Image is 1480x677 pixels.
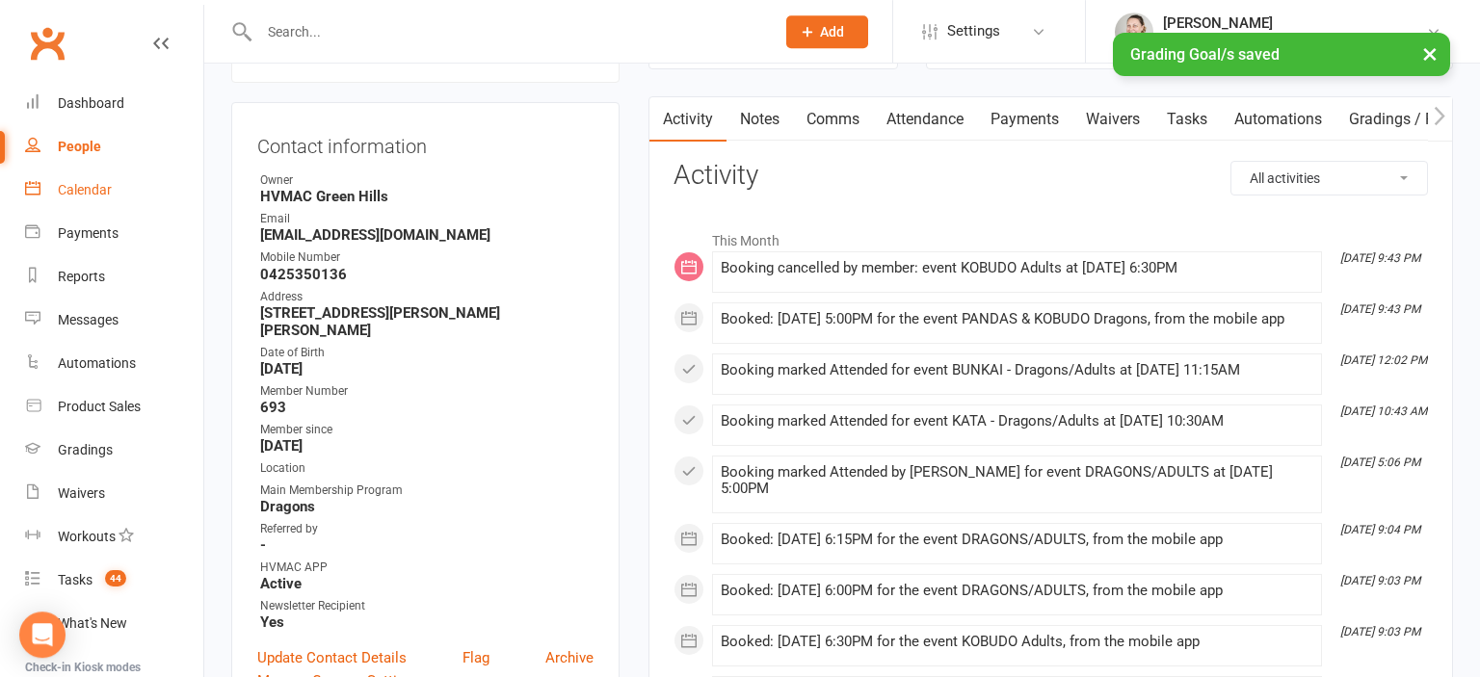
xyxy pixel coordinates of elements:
a: Reports [25,255,203,299]
div: Automations [58,355,136,371]
strong: [STREET_ADDRESS][PERSON_NAME][PERSON_NAME] [260,304,594,339]
div: Dashboard [58,95,124,111]
strong: [EMAIL_ADDRESS][DOMAIN_NAME] [260,226,594,244]
strong: 693 [260,399,594,416]
a: Workouts [25,515,203,559]
span: Settings [947,10,1000,53]
a: Gradings [25,429,203,472]
div: Open Intercom Messenger [19,612,66,658]
i: [DATE] 9:43 PM [1340,302,1420,316]
a: Messages [25,299,203,342]
i: [DATE] 9:03 PM [1340,574,1420,587]
div: Newsletter Recipient [260,597,594,615]
div: Product Sales [58,399,141,414]
button: × [1413,33,1447,74]
a: Update Contact Details [257,646,407,669]
div: Grading Goal/s saved [1113,33,1450,76]
h3: Contact information [257,128,594,157]
strong: [DATE] [260,437,594,455]
strong: Dragons [260,498,594,515]
a: Waivers [1072,97,1153,142]
div: Owner [260,171,594,190]
div: Date of Birth [260,344,594,362]
strong: Active [260,575,594,592]
div: Booking marked Attended for event BUNKAI - Dragons/Adults at [DATE] 11:15AM [721,362,1313,378]
a: Notes [727,97,793,142]
a: Activity [649,97,727,142]
div: Booked: [DATE] 5:00PM for the event PANDAS & KOBUDO Dragons, from the mobile app [721,311,1313,327]
h3: Activity [674,161,1428,191]
div: Member Number [260,382,594,401]
div: Main Membership Program [260,482,594,500]
i: [DATE] 9:03 PM [1340,625,1420,638]
a: Tasks [1153,97,1221,142]
div: [GEOGRAPHIC_DATA] [GEOGRAPHIC_DATA] [1163,32,1426,49]
i: [DATE] 5:06 PM [1340,456,1420,469]
button: Add [786,15,868,48]
div: Booked: [DATE] 6:30PM for the event KOBUDO Adults, from the mobile app [721,634,1313,650]
div: Address [260,288,594,306]
div: Calendar [58,182,112,197]
div: Mobile Number [260,248,594,267]
strong: Yes [260,613,594,631]
div: Reports [58,269,105,284]
input: Search... [253,18,761,45]
a: People [25,125,203,169]
i: [DATE] 9:43 PM [1340,251,1420,265]
div: Referred by [260,520,594,538]
i: [DATE] 10:43 AM [1340,404,1427,418]
a: Tasks 44 [25,559,203,602]
a: Payments [977,97,1072,142]
i: [DATE] 9:04 PM [1340,523,1420,536]
div: Member since [260,421,594,439]
div: Payments [58,225,119,241]
div: People [58,139,101,154]
img: thumb_image1759380684.png [1115,13,1153,51]
div: Booking marked Attended for event KATA - Dragons/Adults at [DATE] 10:30AM [721,413,1313,430]
a: Flag [462,646,489,669]
a: What's New [25,602,203,645]
li: This Month [674,221,1428,251]
strong: - [260,536,594,554]
a: Archive [545,646,594,669]
a: Calendar [25,169,203,212]
a: Payments [25,212,203,255]
i: [DATE] 12:02 PM [1340,353,1427,367]
span: 44 [105,570,126,586]
strong: HVMAC Green Hills [260,188,594,205]
span: Add [820,24,844,39]
a: Attendance [873,97,977,142]
a: Waivers [25,472,203,515]
div: Tasks [58,572,92,587]
div: Booking cancelled by member: event KOBUDO Adults at [DATE] 6:30PM [721,260,1313,276]
a: Dashboard [25,82,203,125]
div: [PERSON_NAME] [1163,14,1426,32]
a: Clubworx [23,19,71,67]
div: Waivers [58,485,105,501]
a: Product Sales [25,385,203,429]
div: Booked: [DATE] 6:15PM for the event DRAGONS/ADULTS, from the mobile app [721,532,1313,548]
div: Booking marked Attended by [PERSON_NAME] for event DRAGONS/ADULTS at [DATE] 5:00PM [721,464,1313,497]
div: Booked: [DATE] 6:00PM for the event DRAGONS/ADULTS, from the mobile app [721,583,1313,599]
div: HVMAC APP [260,559,594,577]
div: Messages [58,312,119,327]
a: Automations [1221,97,1335,142]
strong: [DATE] [260,360,594,378]
div: Gradings [58,442,113,457]
div: What's New [58,615,127,631]
a: Comms [793,97,873,142]
div: Email [260,210,594,228]
strong: 0425350136 [260,266,594,283]
div: Workouts [58,529,116,544]
a: Automations [25,342,203,385]
div: Location [260,459,594,478]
